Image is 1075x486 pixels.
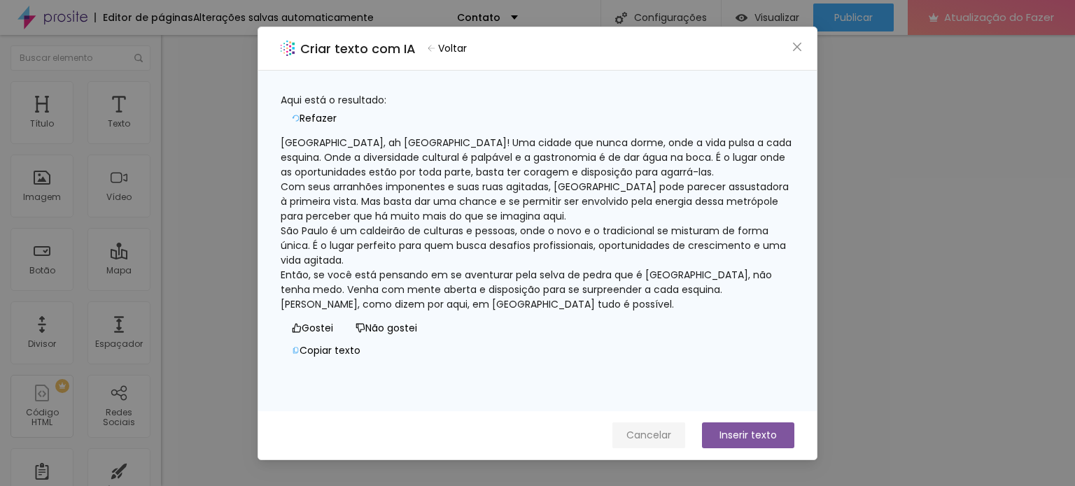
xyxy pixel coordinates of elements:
[438,41,467,55] font: Voltar
[702,422,794,448] button: Inserir texto
[292,323,302,333] span: como
[281,136,794,179] font: [GEOGRAPHIC_DATA], ah [GEOGRAPHIC_DATA]! Uma cidade que nunca dorme, onde a vida pulsa a cada esq...
[612,422,685,448] button: Cancelar
[790,39,805,54] button: Fechar
[344,317,428,340] button: Não gostei
[356,323,365,333] span: não gosto
[281,340,372,362] button: Copiar texto
[281,93,386,107] font: Aqui está o resultado:
[300,343,360,357] font: Copiar texto
[302,321,333,335] font: Gostei
[365,321,417,335] font: Não gostei
[281,268,775,311] font: Então, se você está pensando em se aventurar pela selva de pedra que é [GEOGRAPHIC_DATA], não ten...
[281,180,792,223] font: Com seus arranhões imponentes e suas ruas agitadas, [GEOGRAPHIC_DATA] pode parecer assustadora à ...
[626,428,671,442] font: Cancelar
[300,40,416,57] font: Criar texto com IA
[300,111,337,125] font: Refazer
[719,428,777,442] font: Inserir texto
[281,224,789,267] font: São Paulo é um caldeirão de culturas e pessoas, onde o novo e o tradicional se misturam de forma ...
[281,317,344,340] button: Gostei
[792,41,803,52] span: fechar
[281,108,348,130] button: Refazer
[421,38,473,59] button: Voltar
